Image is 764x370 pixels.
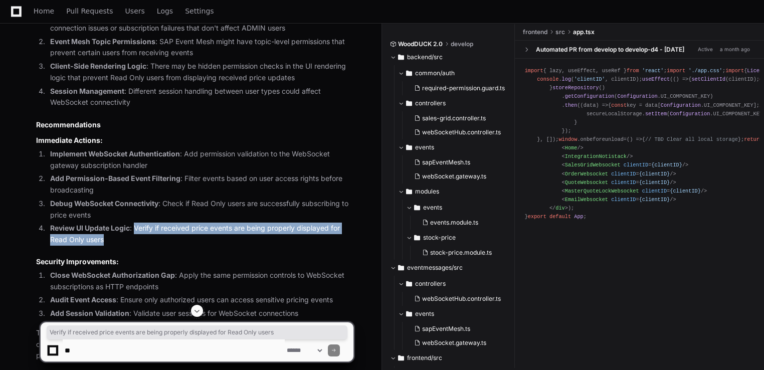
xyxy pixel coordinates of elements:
[50,149,180,158] strong: Implement WebSocket Authentication
[407,53,443,61] span: backend/src
[536,46,684,54] div: Automated PR from develop to develop-d4 - [DATE]
[406,186,412,198] svg: Directory
[562,145,584,151] span: < />
[415,99,446,107] span: controllers
[406,67,412,79] svg: Directory
[639,197,670,203] span: {clientID}
[611,171,636,177] span: clientID
[414,232,420,244] svg: Directory
[725,68,744,74] span: import
[47,198,353,221] li: : Check if Read Only users are successfully subscribing to price events
[406,200,511,216] button: events
[713,111,763,117] span: UI_COMPONENT_KEY
[673,76,688,82] span: () =>
[47,173,353,196] li: : Filter events based on user access rights before broadcasting
[744,136,762,142] span: return
[47,270,353,293] li: : Apply the same permission controls to WebSocket subscriptions as HTTP endpoints
[670,111,710,117] span: Configuration
[562,171,676,177] span: < = />
[185,8,214,14] span: Settings
[390,49,507,65] button: backend/src
[639,179,670,186] span: {clientID}
[581,136,624,142] span: onbeforeunload
[398,139,511,155] button: events
[415,69,455,77] span: common/auth
[549,205,568,211] span: </ >
[50,224,130,232] strong: Review UI Update Logic
[565,171,608,177] span: OrderWebsocket
[565,102,578,108] span: then
[562,76,571,82] span: log
[430,219,478,227] span: events.module.ts
[642,76,670,82] span: useEffect
[47,223,353,246] li: : Verify if received price events are being properly displayed for Read Only users
[552,85,599,91] span: storeRepository
[398,95,511,111] button: controllers
[565,93,615,99] span: getConfiguration
[661,93,710,99] span: UI_COMPONENT_KEY
[523,28,547,36] span: frontend
[50,271,175,279] strong: Close WebSocket Authorization Gap
[47,86,353,109] li: : Different session handling between user types could affect WebSocket connectivity
[555,205,564,211] span: div
[410,111,505,125] button: sales-grid.controller.ts
[565,179,608,186] span: QuoteWebsocket
[645,136,738,142] span: // TBD Clear all local storage
[418,216,505,230] button: events.module.ts
[562,162,689,168] span: < = />
[398,183,511,200] button: modules
[398,65,511,81] button: common/auth
[555,28,565,36] span: src
[611,197,636,203] span: clientID
[451,40,473,48] span: develop
[627,68,639,74] span: from
[407,264,463,272] span: eventmessages/src
[645,111,667,117] span: setItem
[627,136,642,142] span: () =>
[50,87,124,95] strong: Session Management
[422,295,501,303] span: webSocketHub.controller.ts
[661,102,701,108] span: Configuration
[642,68,664,74] span: 'react'
[406,230,511,246] button: stock-price
[651,162,682,168] span: {clientID}
[558,136,577,142] span: window
[695,45,716,54] span: Active
[47,61,353,84] li: : There may be hidden permission checks in the UI rendering logic that prevent Read Only users fr...
[565,153,627,159] span: IntegrationNotistack
[565,145,578,151] span: Home
[415,188,439,196] span: modules
[47,36,353,59] li: : SAP Event Mesh might have topic-level permissions that prevent certain users from receiving events
[50,199,158,208] strong: Debug WebSocket Connectivity
[410,81,505,95] button: required-permission.guard.ts
[611,179,636,186] span: clientID
[667,68,685,74] span: import
[410,125,505,139] button: webSocketHub.controller.ts
[562,197,676,203] span: < = />
[406,278,412,290] svg: Directory
[688,68,722,74] span: './app.css'
[528,214,546,220] span: export
[642,188,667,194] span: clientID
[573,28,595,36] span: app.tsx
[422,128,501,136] span: webSocketHub.controller.ts
[720,46,750,53] div: a month ago
[398,262,404,274] svg: Directory
[36,257,353,267] h3: Security Improvements:
[398,40,443,48] span: WoodDUCK 2.0
[47,148,353,171] li: : Add permission validation to the WebSocket gateway subscription handler
[36,120,353,130] h2: Recommendations
[430,249,492,257] span: stock-price.module.ts
[418,246,505,260] button: stock-price.module.ts
[410,292,501,306] button: webSocketHub.controller.ts
[422,158,470,166] span: sapEventMesh.ts
[50,295,116,304] strong: Audit Event Access
[581,102,608,108] span: ( ) =>
[34,8,54,14] span: Home
[422,84,505,92] span: required-permission.guard.ts
[125,8,145,14] span: Users
[410,155,505,169] button: sapEventMesh.ts
[562,179,676,186] span: < = />
[618,93,658,99] span: Configuration
[423,234,456,242] span: stock-price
